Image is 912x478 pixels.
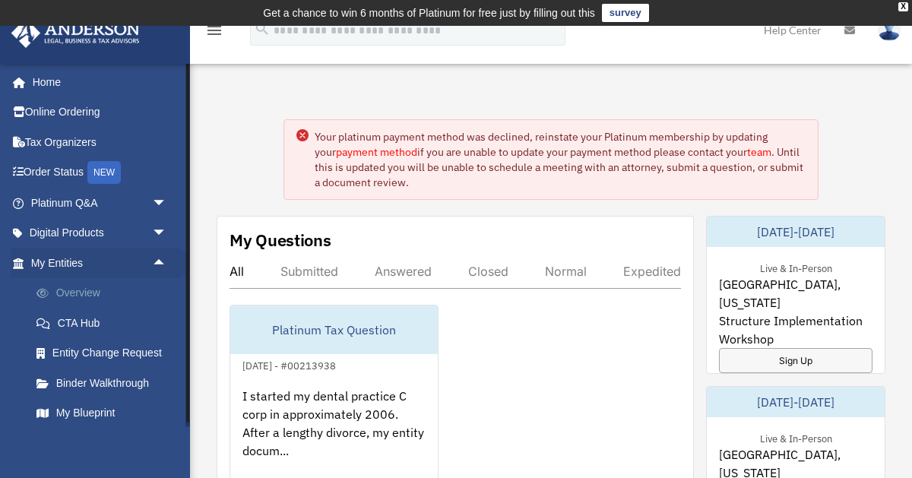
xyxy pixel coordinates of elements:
[21,278,190,309] a: Overview
[230,229,331,252] div: My Questions
[11,157,190,188] a: Order StatusNEW
[21,368,190,398] a: Binder Walkthrough
[254,21,271,37] i: search
[11,188,190,218] a: Platinum Q&Aarrow_drop_down
[230,356,348,372] div: [DATE] - #00213938
[898,2,908,11] div: close
[748,429,844,445] div: Live & In-Person
[21,338,190,369] a: Entity Change Request
[11,67,182,97] a: Home
[7,18,144,48] img: Anderson Advisors Platinum Portal
[719,312,872,348] span: Structure Implementation Workshop
[11,218,190,248] a: Digital Productsarrow_drop_down
[602,4,649,22] a: survey
[263,4,595,22] div: Get a chance to win 6 months of Platinum for free just by filling out this
[152,248,182,279] span: arrow_drop_up
[11,248,190,278] a: My Entitiesarrow_drop_up
[719,275,872,312] span: [GEOGRAPHIC_DATA], [US_STATE]
[315,129,806,190] div: Your platinum payment method was declined, reinstate your Platinum membership by updating your if...
[230,305,438,354] div: Platinum Tax Question
[336,145,417,159] a: payment method
[375,264,432,279] div: Answered
[11,127,190,157] a: Tax Organizers
[707,387,885,417] div: [DATE]-[DATE]
[623,264,681,279] div: Expedited
[11,97,190,128] a: Online Ordering
[205,21,223,40] i: menu
[87,161,121,184] div: NEW
[152,188,182,219] span: arrow_drop_down
[152,218,182,249] span: arrow_drop_down
[21,398,190,429] a: My Blueprint
[878,19,901,41] img: User Pic
[21,308,190,338] a: CTA Hub
[748,259,844,275] div: Live & In-Person
[230,264,244,279] div: All
[545,264,587,279] div: Normal
[719,348,872,373] a: Sign Up
[468,264,508,279] div: Closed
[205,27,223,40] a: menu
[747,145,771,159] a: team
[707,217,885,247] div: [DATE]-[DATE]
[280,264,338,279] div: Submitted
